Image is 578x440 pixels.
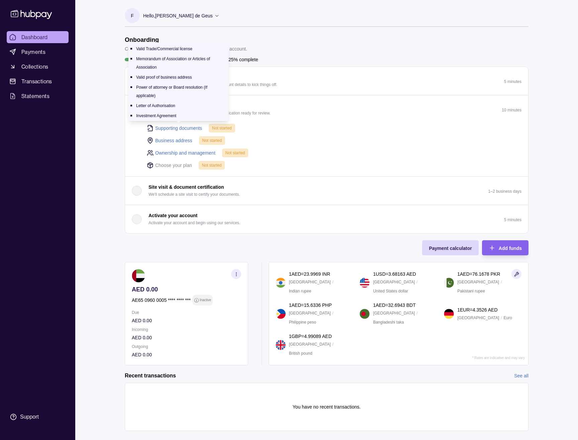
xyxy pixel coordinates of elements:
[132,317,241,324] p: AED 0.00
[332,341,333,348] p: /
[373,278,415,286] p: [GEOGRAPHIC_DATA]
[373,310,415,317] p: [GEOGRAPHIC_DATA]
[332,310,333,317] p: /
[504,79,521,84] p: 5 minutes
[149,212,197,219] p: Activate your account
[125,36,247,43] h1: Onboarding
[472,356,525,360] p: * Rates are indicative and may vary
[289,333,332,340] p: 1 GBP = 4.99089 AED
[289,350,312,357] p: British pound
[501,314,502,322] p: /
[276,309,286,319] img: ph
[155,137,192,144] a: Business address
[149,191,240,198] p: We'll schedule a site visit to certify your documents.
[132,334,241,341] p: AED 0.00
[125,67,528,95] button: Register your account Let's start with the basics. Confirm your account details to kick things of...
[125,177,528,205] button: Site visit & document certification We'll schedule a site visit to certify your documents.1–2 bus...
[503,314,512,322] p: Euro
[132,351,241,358] p: AED 0.00
[499,246,522,251] span: Add funds
[504,217,521,222] p: 5 minutes
[514,372,528,379] a: See all
[155,162,192,169] p: Choose your plan
[212,126,232,130] span: Not started
[416,310,417,317] p: /
[373,319,404,326] p: Bangladeshi taka
[202,138,222,143] span: Not started
[457,270,500,278] p: 1 AED = 76.1678 PKR
[136,85,207,98] p: Power of attorney or Board resolution (If applicable)
[289,301,332,309] p: 1 AED = 15.6336 PHP
[7,410,69,424] a: Support
[289,287,311,295] p: Indian rupee
[132,309,241,316] p: Due
[332,278,333,286] p: /
[149,183,224,191] p: Site visit & document certification
[289,278,331,286] p: [GEOGRAPHIC_DATA]
[125,372,176,379] h2: Recent transactions
[132,343,241,350] p: Outgoing
[457,287,485,295] p: Pakistani rupee
[293,403,361,411] p: You have no recent transactions.
[125,205,528,233] button: Activate your account Activate your account and begin using our services.5 minutes
[132,326,241,333] p: Incoming
[7,75,69,87] a: Transactions
[132,286,241,293] p: AED 0.00
[21,33,48,41] span: Dashboard
[457,306,497,314] p: 1 EUR = 4.3526 AED
[502,108,521,112] p: 10 minutes
[360,278,370,288] img: us
[155,149,215,157] a: Ownership and management
[289,341,331,348] p: [GEOGRAPHIC_DATA]
[143,12,213,19] p: Hello, [PERSON_NAME] de Geus
[373,270,416,278] p: 1 USD = 3.68163 AED
[136,103,175,108] p: Letter of Authorisation
[276,340,286,350] img: gb
[289,319,316,326] p: Philippine peso
[422,240,478,255] button: Payment calculator
[132,269,145,282] img: ae
[21,48,45,56] span: Payments
[7,61,69,73] a: Collections
[7,31,69,43] a: Dashboard
[155,124,202,132] a: Supporting documents
[131,12,134,19] p: F
[21,77,52,85] span: Transactions
[149,219,240,227] p: Activate your account and begin using our services.
[136,47,192,51] p: Valid Trade/Commercial license
[125,123,528,176] div: Submit application Complete the following tasks to get your application ready for review.10 minutes
[202,163,222,168] span: Not started
[360,309,370,319] img: bd
[416,278,417,286] p: /
[457,314,499,322] p: [GEOGRAPHIC_DATA]
[136,113,176,118] p: Investment Agreement
[7,46,69,58] a: Payments
[125,95,528,123] button: Submit application Complete the following tasks to get your application ready for review.10 minutes
[429,246,472,251] span: Payment calculator
[136,75,192,80] p: Valid proof of business address
[136,57,210,70] p: Memorandum of Association or Articles of Association
[228,56,258,63] p: 25% complete
[373,301,415,309] p: 1 AED = 32.6943 BDT
[125,45,247,53] p: Complete the steps below to finish setting up your account.
[21,63,48,71] span: Collections
[482,240,528,255] button: Add funds
[444,309,454,319] img: de
[20,413,39,421] div: Support
[200,296,211,304] p: Inactive
[21,92,50,100] span: Statements
[488,189,521,194] p: 1–2 business days
[501,278,502,286] p: /
[373,287,408,295] p: United States dollar
[444,278,454,288] img: pk
[289,270,330,278] p: 1 AED = 23.9969 INR
[276,278,286,288] img: in
[457,278,499,286] p: [GEOGRAPHIC_DATA]
[7,90,69,102] a: Statements
[289,310,331,317] p: [GEOGRAPHIC_DATA]
[225,151,245,155] span: Not started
